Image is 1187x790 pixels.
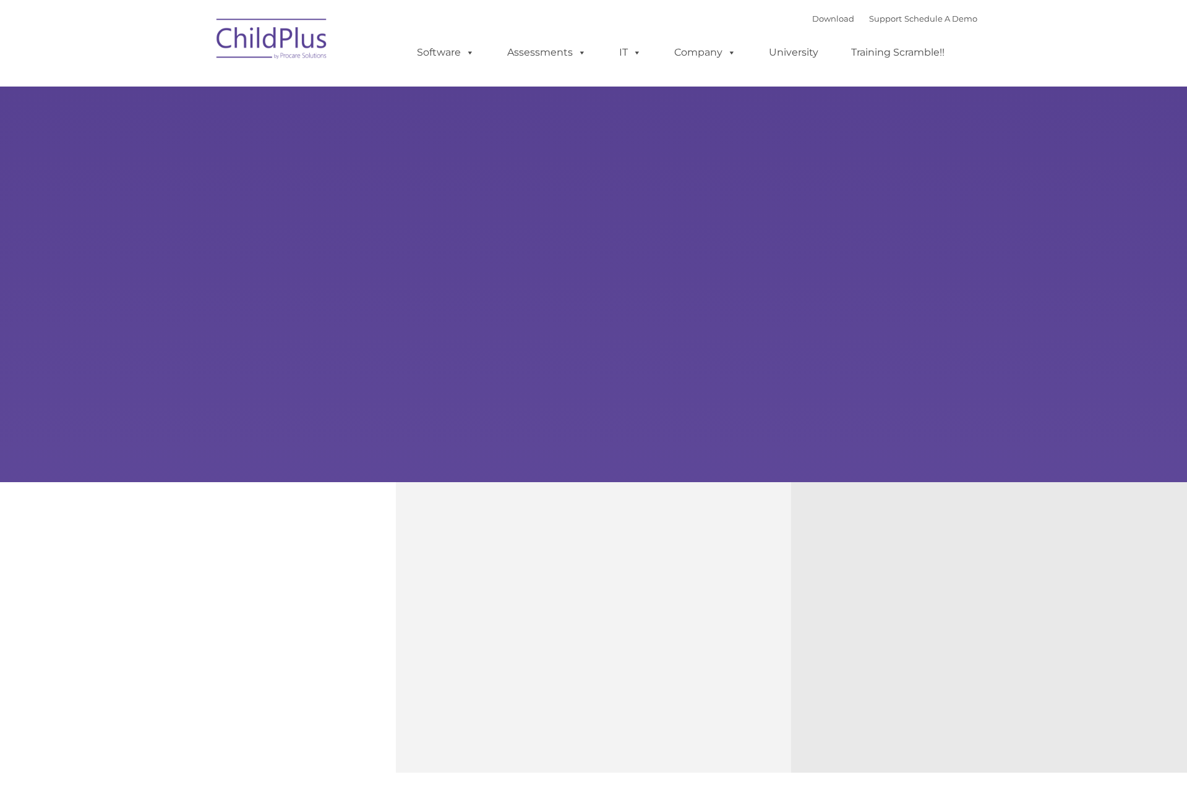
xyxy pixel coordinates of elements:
[904,14,977,23] a: Schedule A Demo
[405,40,487,65] a: Software
[210,10,334,72] img: ChildPlus by Procare Solutions
[607,40,654,65] a: IT
[495,40,599,65] a: Assessments
[869,14,902,23] a: Support
[839,40,957,65] a: Training Scramble!!
[756,40,831,65] a: University
[662,40,748,65] a: Company
[812,14,854,23] a: Download
[812,14,977,23] font: |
